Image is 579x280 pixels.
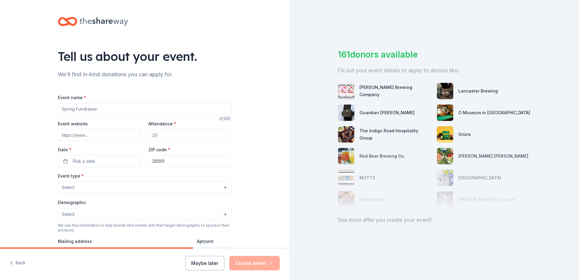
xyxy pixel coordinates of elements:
div: Guardian [PERSON_NAME] [359,109,415,116]
label: Event name [58,95,86,101]
label: Event type [58,173,84,179]
label: Date [58,147,141,153]
label: Demographic [58,200,86,206]
span: Select [62,211,74,218]
div: Lancaster Brewing [458,87,498,95]
div: 161 donors available [338,48,531,61]
img: photo for Guardian Angel Device [338,105,354,121]
div: See more after you create your event! [338,215,531,225]
div: Fill out your event details to apply to donors like: [338,66,531,75]
label: Mailing address [58,238,92,244]
button: Pick a date [58,155,141,167]
div: We'll find in-kind donations you can apply for. [58,70,232,79]
label: Attendance [148,121,176,127]
span: Pick a date [73,158,95,165]
div: [PERSON_NAME] Brewing Company [359,84,432,98]
button: Select [58,181,232,194]
button: Back [10,257,26,269]
label: ZIP code [148,147,170,153]
img: photo for Lancaster Brewing [437,83,453,99]
img: photo for O Museum in The Mansion [437,105,453,121]
div: Tell us about your event. [58,48,232,65]
span: Select [62,184,74,191]
input: 12345 (U.S. only) [148,155,232,167]
div: Grüns [458,131,471,138]
label: Event website [58,121,88,127]
div: We use this information to help brands find events with their target demographic to sponsor their... [58,223,232,233]
div: The Indigo Road Hospitality Group [359,127,432,142]
div: O Museum in [GEOGRAPHIC_DATA] [458,109,530,116]
button: Select [58,208,232,221]
button: Maybe later [185,256,224,270]
input: 20 [148,129,232,141]
input: Spring Fundraiser [58,103,232,115]
img: photo for The Indigo Road Hospitality Group [338,126,354,143]
input: # [197,247,232,259]
img: photo for Grüns [437,126,453,143]
div: 0 /100 [219,115,232,122]
input: https://www... [58,129,141,141]
img: photo for DC Brau Brewing Company [338,83,354,99]
input: Enter a US address [58,247,192,259]
label: Apt/unit [197,238,214,244]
